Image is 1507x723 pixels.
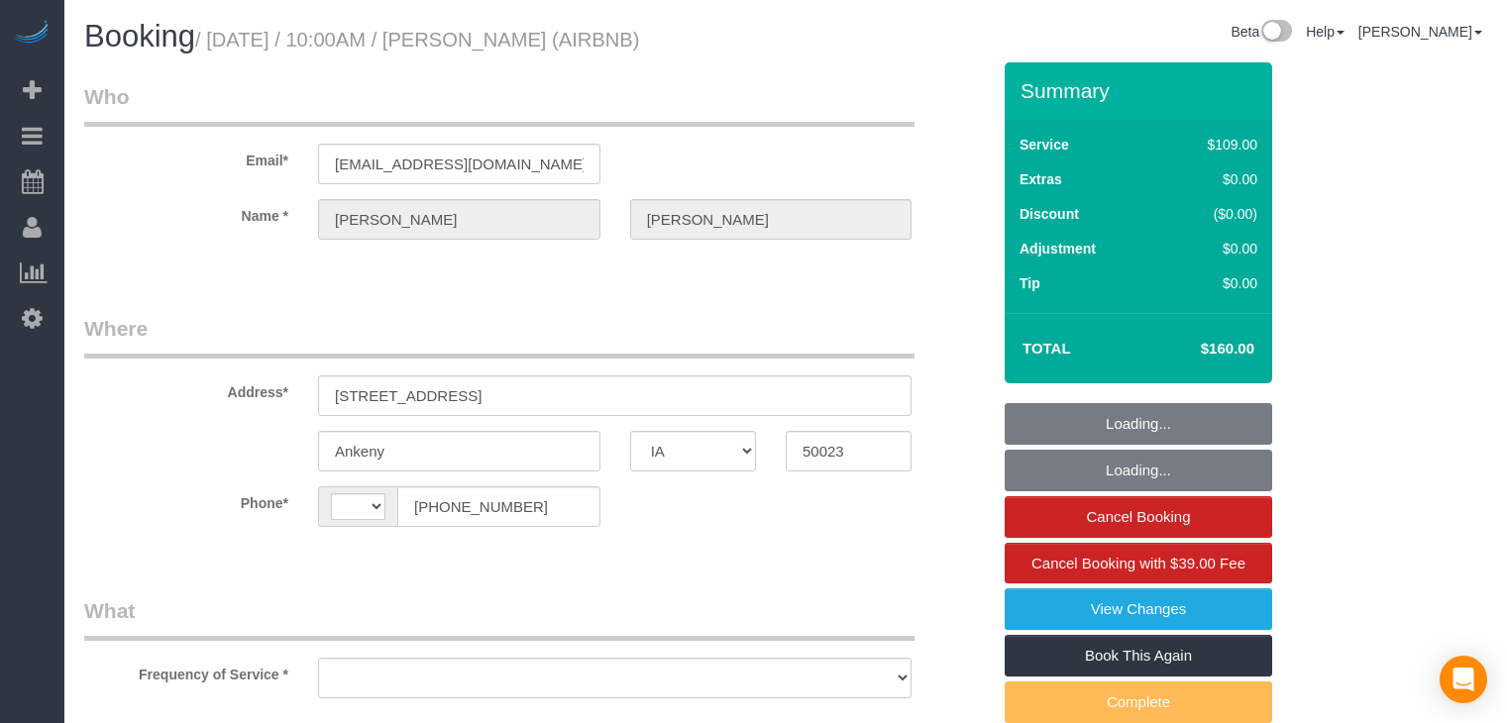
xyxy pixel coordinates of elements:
[1358,24,1482,40] a: [PERSON_NAME]
[1020,273,1040,293] label: Tip
[1031,555,1245,571] span: Cancel Booking with $39.00 Fee
[69,486,303,513] label: Phone*
[630,199,913,240] input: Last Name*
[69,199,303,226] label: Name *
[1021,79,1262,102] h3: Summary
[397,486,600,527] input: Phone*
[1231,24,1292,40] a: Beta
[1005,543,1272,584] a: Cancel Booking with $39.00 Fee
[84,19,195,53] span: Booking
[1165,273,1257,293] div: $0.00
[1259,20,1292,46] img: New interface
[1020,135,1069,155] label: Service
[12,20,52,48] img: Automaid Logo
[84,82,915,127] legend: Who
[1023,340,1071,357] strong: Total
[69,658,303,684] label: Frequency of Service *
[1005,496,1272,538] a: Cancel Booking
[1141,341,1254,358] h4: $160.00
[1005,635,1272,676] a: Book This Again
[318,431,600,471] input: City*
[786,431,912,471] input: Zip Code*
[1165,204,1257,224] div: ($0.00)
[195,29,639,51] small: / [DATE] / 10:00AM / [PERSON_NAME] (AIRBNB)
[318,144,600,184] input: Email*
[1020,169,1062,189] label: Extras
[318,199,600,240] input: First Name*
[84,596,915,641] legend: What
[1440,656,1487,703] div: Open Intercom Messenger
[1165,239,1257,258] div: $0.00
[1165,135,1257,155] div: $109.00
[69,144,303,170] label: Email*
[69,375,303,402] label: Address*
[1306,24,1345,40] a: Help
[1005,588,1272,630] a: View Changes
[84,314,915,359] legend: Where
[1165,169,1257,189] div: $0.00
[1020,204,1079,224] label: Discount
[1020,239,1096,258] label: Adjustment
